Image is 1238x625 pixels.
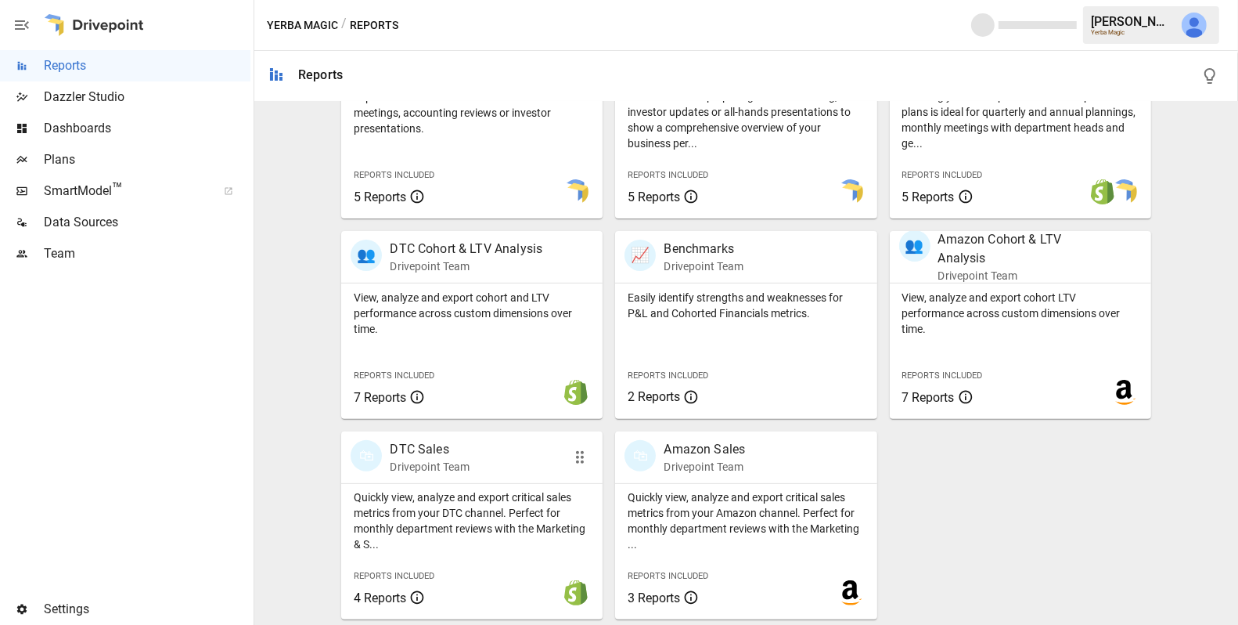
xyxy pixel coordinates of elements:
div: [PERSON_NAME] [1091,14,1172,29]
span: Reports Included [628,170,708,180]
button: Yerba Magic [267,16,338,35]
p: DTC Sales [390,440,470,459]
img: shopify [1090,179,1115,204]
img: shopify [563,380,588,405]
p: Benchmarks [664,240,743,258]
p: View, analyze and export cohort LTV performance across custom dimensions over time. [902,290,1139,337]
span: 4 Reports [354,591,406,605]
p: Export the core financial statements for board meetings, accounting reviews or investor presentat... [354,89,590,136]
div: 👥 [351,240,382,271]
p: View, analyze and export cohort and LTV performance across custom dimensions over time. [354,290,590,337]
span: Data Sources [44,213,250,232]
img: shopify [563,580,588,605]
p: Quickly view, analyze and export critical sales metrics from your Amazon channel. Perfect for mon... [628,490,864,552]
span: Reports Included [354,370,434,381]
span: 5 Reports [902,190,955,204]
p: Amazon Cohort & LTV Analysis [938,230,1101,268]
p: Drivepoint Team [938,268,1101,284]
span: SmartModel [44,182,207,201]
span: Dashboards [44,119,250,138]
span: Reports Included [628,370,708,381]
img: smart model [563,179,588,204]
p: Drivepoint Team [390,258,542,274]
span: Reports Included [902,170,983,180]
span: Reports Included [354,571,434,581]
p: Drivepoint Team [664,258,743,274]
span: Plans [44,150,250,169]
div: 📈 [624,240,656,271]
span: Team [44,244,250,263]
p: Quickly view, analyze and export critical sales metrics from your DTC channel. Perfect for monthl... [354,490,590,552]
span: Reports Included [902,370,983,381]
div: / [341,16,347,35]
img: amazon [838,580,863,605]
div: 🛍 [624,440,656,471]
img: smart model [1112,179,1137,204]
p: Amazon Sales [664,440,745,459]
span: Settings [44,600,250,619]
button: Julie Wilton [1172,3,1216,47]
img: Julie Wilton [1182,13,1207,38]
span: 7 Reports [354,390,406,405]
span: Reports [44,56,250,75]
span: ™ [112,179,123,199]
p: Easily identify strengths and weaknesses for P&L and Cohorted Financials metrics. [628,290,864,321]
img: smart model [838,179,863,204]
span: Reports Included [354,170,434,180]
p: DTC Cohort & LTV Analysis [390,240,542,258]
p: Drivepoint Team [390,459,470,475]
span: Reports Included [628,571,708,581]
img: amazon [1112,380,1137,405]
p: Start here when preparing a board meeting, investor updates or all-hands presentations to show a ... [628,89,864,151]
span: 7 Reports [902,390,955,405]
p: Showing your firm's performance compared to plans is ideal for quarterly and annual plannings, mo... [902,89,1139,151]
div: 👥 [899,230,930,262]
div: Reports [298,67,343,82]
span: 3 Reports [628,591,680,605]
span: 5 Reports [354,190,406,204]
div: Yerba Magic [1091,29,1172,36]
span: 5 Reports [628,190,680,204]
p: Drivepoint Team [664,459,745,475]
div: 🛍 [351,440,382,471]
span: Dazzler Studio [44,88,250,107]
span: 2 Reports [628,389,680,404]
